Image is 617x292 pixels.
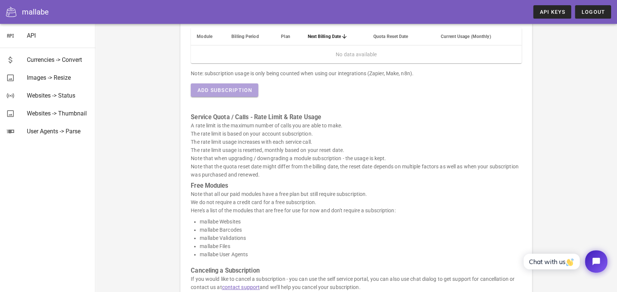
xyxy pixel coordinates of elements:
button: Logout [575,5,611,19]
li: mallabe Websites [200,218,521,226]
div: User Agents -> Parse [27,128,89,135]
span: Current Usage (Monthly) [441,34,491,39]
li: mallabe Validations [200,234,521,242]
span: Plan [281,34,290,39]
span: API Keys [539,9,565,15]
button: Add Subscription [191,83,258,97]
span: Add Subscription [197,87,252,93]
li: mallabe Barcodes [200,226,521,234]
li: mallabe Files [200,242,521,250]
th: Current Usage (Monthly): Not sorted. Activate to sort ascending. [435,28,522,45]
a: contact support [222,284,260,290]
th: Module [191,28,225,45]
th: Billing Period [225,28,275,45]
h3: Free Modules [191,182,521,190]
span: Billing Period [231,34,259,39]
span: Next Billing Date [307,34,341,39]
p: Note that all our paid modules have a free plan but still require subscription. We do not require... [191,190,521,215]
div: Currencies -> Convert [27,56,89,63]
td: No data available [191,45,521,63]
a: API Keys [533,5,571,19]
th: Quota Reset Date: Not sorted. Activate to sort ascending. [367,28,435,45]
div: Websites -> Status [27,92,89,99]
span: Quota Reset Date [373,34,408,39]
div: mallabe [22,6,49,18]
div: API [27,32,89,39]
div: Images -> Resize [27,74,89,81]
div: Note: subscription usage is only being counted when using our integrations (Zapier, Make, n8n). [191,69,521,77]
th: Next Billing Date: Sorted descending. Activate to remove sorting. [301,28,367,45]
li: mallabe User Agents [200,250,521,258]
span: Logout [581,9,605,15]
span: Module [197,34,212,39]
iframe: Tidio Chat [515,244,614,279]
th: Plan [275,28,301,45]
div: Websites -> Thumbnail [27,110,89,117]
p: A rate limit is the maximum number of calls you are able to make. The rate limit is based on your... [191,121,521,179]
h3: Service Quota / Calls - Rate Limit & Rate Usage [191,113,521,121]
h3: Canceling a Subscription [191,267,521,275]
